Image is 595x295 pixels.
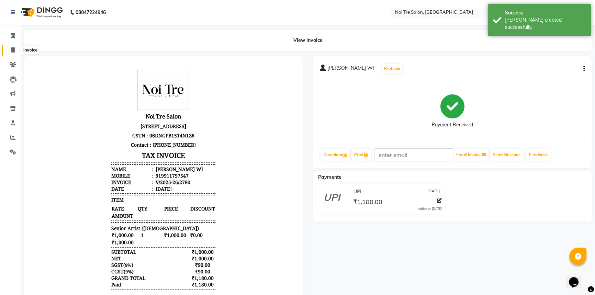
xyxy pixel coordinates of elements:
a: Print [351,149,371,161]
div: GRAND TOTAL [80,212,115,218]
p: [STREET_ADDRESS] [80,58,184,68]
div: View Invoice [24,30,592,51]
div: Mobile [80,109,122,116]
div: Success [505,9,586,16]
span: ₹1,000.00 [80,175,106,183]
div: ₹1,000.00 [159,185,184,192]
span: ₹0.00 [159,168,184,175]
span: AMOUNT [80,149,106,156]
span: DISCOUNT [159,142,184,149]
span: ₹1,000.00 [80,168,106,175]
a: Feedback [526,149,551,161]
button: Send Message [490,149,524,161]
b: 08047224946 [76,3,106,22]
p: Contact : [PHONE_NUMBER] [80,77,184,86]
span: 1 [106,168,132,175]
span: Payments [318,174,341,180]
span: CGST [80,205,93,212]
a: Download [321,149,350,161]
div: Date [80,122,122,129]
div: ₹1,000.00 [159,192,184,198]
span: 9% [94,199,101,205]
p: Please visit again ! [80,230,184,237]
div: 919911797547 [123,109,158,116]
div: Name [80,103,122,109]
div: Paid [80,218,90,225]
span: : [121,103,122,109]
div: Added on [DATE] [418,206,442,211]
span: QTY [106,142,132,149]
span: ₹1,000.00 [133,168,158,175]
div: Bill created successfully. [505,16,586,31]
span: ITEM [80,133,93,140]
span: ₹1,180.00 [353,198,382,207]
div: Invoice [22,46,39,54]
div: ( ) [80,198,102,205]
span: 9% [94,205,101,212]
img: file_1713347783564.jpeg [106,5,158,47]
span: Senior Artist ([DEMOGRAPHIC_DATA]) [80,162,168,168]
span: : [121,116,122,122]
div: SUBTOTAL [80,185,105,192]
div: [DATE] [123,122,141,129]
h3: TAX INVOICE [80,86,184,98]
div: Payment Received [432,121,473,128]
span: [PERSON_NAME] WI [327,65,374,74]
button: Email Invoice [453,149,489,161]
div: Invoice [80,116,122,122]
span: : [121,109,122,116]
span: Manager [128,237,148,243]
p: GSTN : 06DNGPB1514N1Z6 [80,68,184,77]
div: ₹1,180.00 [159,218,184,225]
img: logo [18,3,65,22]
div: V/2025-26/2780 [123,116,159,122]
span: RATE [80,142,106,149]
span: PRICE [133,142,158,149]
span: : [121,122,122,129]
div: ₹1,180.00 [159,212,184,218]
div: ( ) [80,205,103,212]
div: ₹90.00 [159,205,184,212]
span: [DATE] [427,188,440,195]
div: ₹90.00 [159,198,184,205]
iframe: chat widget [566,268,588,288]
div: NET [80,192,90,198]
input: enter email [374,148,453,161]
h3: Noi Tre Salon [80,48,184,58]
span: UPI [353,188,361,195]
div: [PERSON_NAME] WI [123,103,172,109]
div: Generated By : at [DATE] [80,237,184,243]
button: Prebook [382,64,402,73]
span: SGST [80,198,92,205]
